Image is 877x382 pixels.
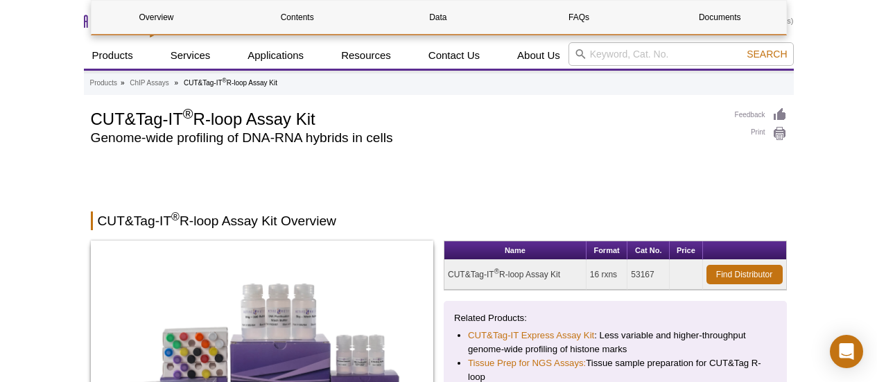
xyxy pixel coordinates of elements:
[91,132,721,144] h2: Genome-wide profiling of DNA-RNA hybrids in cells
[223,77,227,84] sup: ®
[454,311,776,325] p: Related Products:
[468,329,763,356] li: : Less variable and higher-throughput genome-wide profiling of histone marks
[587,241,628,260] th: Format
[239,42,312,69] a: Applications
[90,77,117,89] a: Products
[747,49,787,60] span: Search
[468,356,586,370] a: Tissue Prep for NGS Assays:
[743,48,791,60] button: Search
[171,211,180,223] sup: ®
[175,79,179,87] li: »
[92,1,222,34] a: Overview
[654,1,785,34] a: Documents
[587,260,628,290] td: 16 rxns
[333,42,399,69] a: Resources
[494,268,499,275] sup: ®
[184,79,277,87] li: CUT&Tag-IT R-loop Assay Kit
[130,77,169,89] a: ChIP Assays
[444,241,587,260] th: Name
[568,42,794,66] input: Keyword, Cat. No.
[830,335,863,368] div: Open Intercom Messenger
[468,329,594,342] a: CUT&Tag-IT Express Assay Kit
[509,42,568,69] a: About Us
[627,260,670,290] td: 53167
[706,265,783,284] a: Find Distributor
[121,79,125,87] li: »
[420,42,488,69] a: Contact Us
[84,42,141,69] a: Products
[514,1,644,34] a: FAQs
[232,1,363,34] a: Contents
[735,107,787,123] a: Feedback
[444,260,587,290] td: CUT&Tag-IT R-loop Assay Kit
[91,107,721,128] h1: CUT&Tag-IT R-loop Assay Kit
[670,241,702,260] th: Price
[627,241,670,260] th: Cat No.
[373,1,503,34] a: Data
[91,211,787,230] h2: CUT&Tag-IT R-loop Assay Kit Overview
[183,106,193,121] sup: ®
[735,126,787,141] a: Print
[162,42,219,69] a: Services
